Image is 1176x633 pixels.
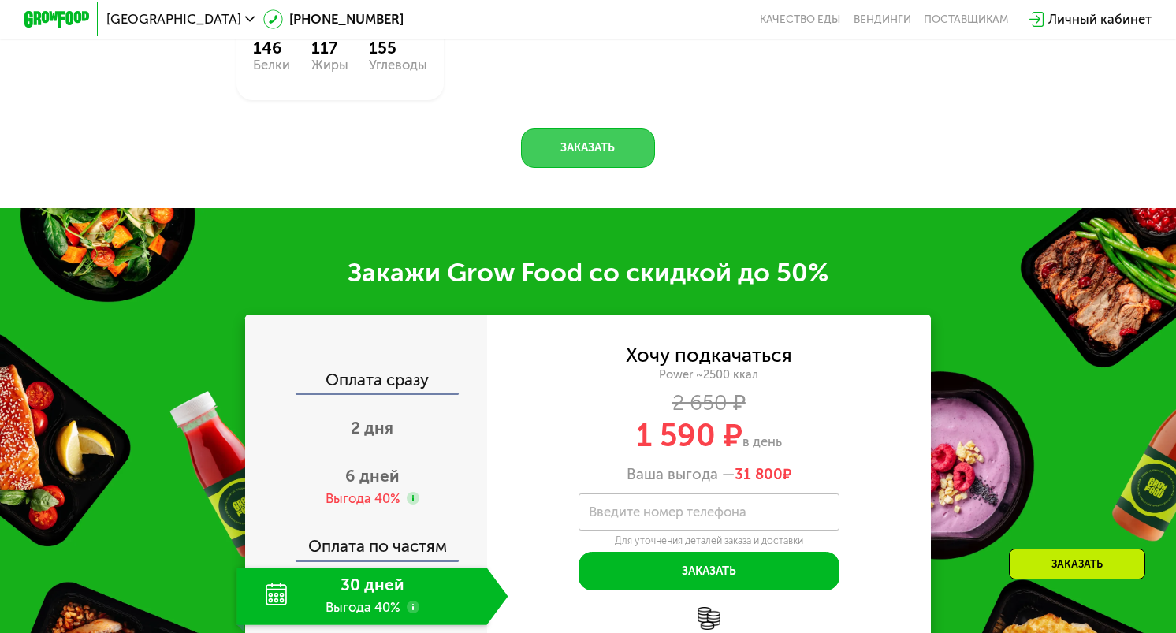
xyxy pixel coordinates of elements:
label: Введите номер телефона [589,508,746,516]
span: [GEOGRAPHIC_DATA] [106,13,241,26]
span: 1 590 ₽ [636,417,742,454]
div: 146 [253,39,290,58]
a: Вендинги [854,13,911,26]
div: Выгода 40% [326,490,400,508]
div: поставщикам [924,13,1008,26]
div: Power ~2500 ккал [487,367,932,382]
span: ₽ [735,466,791,484]
div: 155 [369,39,427,58]
div: Углеводы [369,58,427,72]
span: 6 дней [345,467,400,486]
div: Личный кабинет [1048,9,1152,29]
span: 2 дня [351,419,393,438]
div: Для уточнения деталей заказа и доставки [579,534,840,547]
span: 31 800 [735,465,783,483]
div: Оплата по частям [247,522,487,560]
button: Заказать [579,552,840,591]
a: Качество еды [760,13,840,26]
a: [PHONE_NUMBER] [263,9,404,29]
div: Ваша выгода — [487,466,932,484]
div: Хочу подкачаться [626,347,792,365]
div: Оплата сразу [247,372,487,393]
div: Заказать [1009,549,1145,579]
div: 2 650 ₽ [487,394,932,412]
span: в день [742,434,782,449]
button: Заказать [521,128,655,168]
div: 117 [311,39,348,58]
img: l6xcnZfty9opOoJh.png [698,607,720,630]
div: Жиры [311,58,348,72]
div: Белки [253,58,290,72]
